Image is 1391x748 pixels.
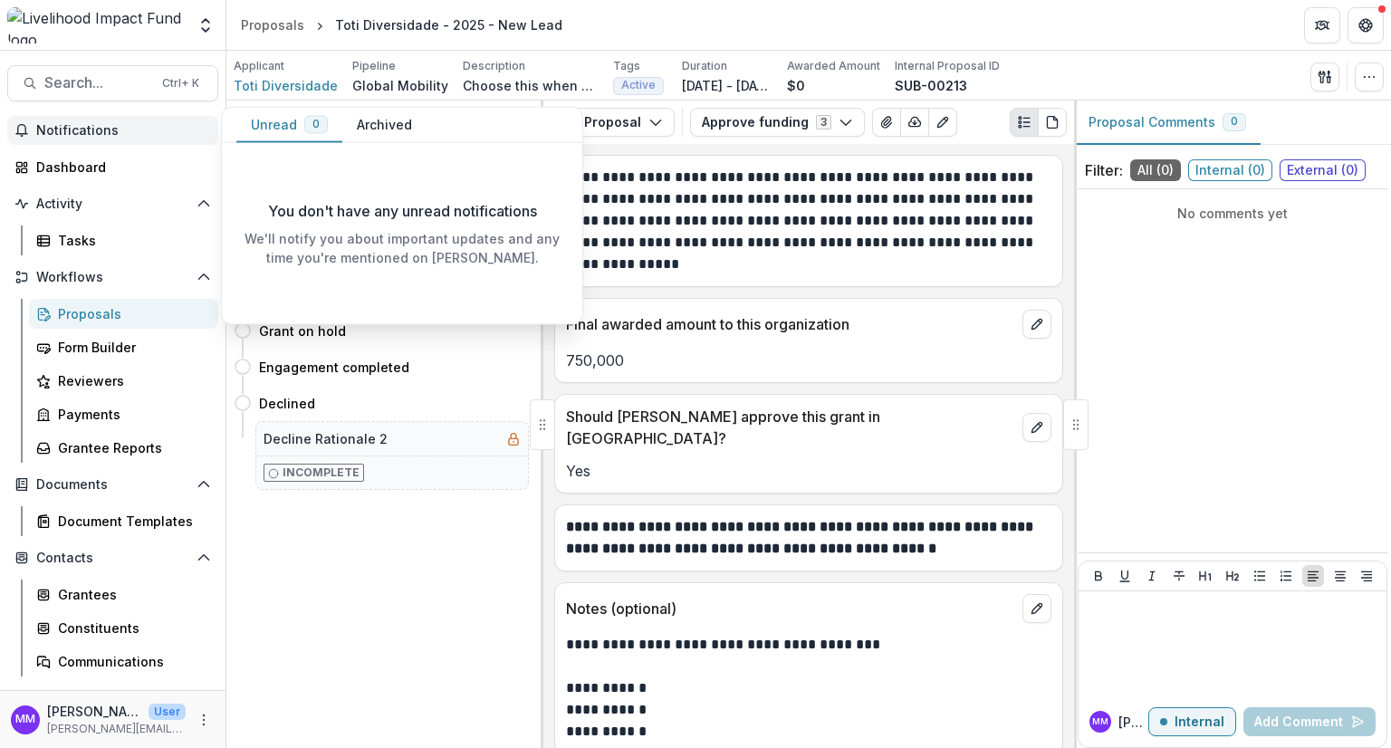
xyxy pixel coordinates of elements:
button: Partners [1304,7,1340,43]
button: View Attached Files [872,108,901,137]
button: Open entity switcher [193,7,218,43]
div: Constituents [58,619,204,638]
span: Contacts [36,551,189,566]
span: External ( 0 ) [1280,159,1366,181]
div: Miriam Mwangi [1092,717,1108,726]
div: Miriam Mwangi [15,714,35,725]
p: Yes [566,460,1051,482]
div: Document Templates [58,512,204,531]
div: Grantee Reports [58,438,204,457]
button: Add Comment [1243,707,1376,736]
div: Reviewers [58,371,204,390]
span: Active [621,79,656,91]
button: Open Activity [7,189,218,218]
div: Ctrl + K [158,73,203,93]
p: Should [PERSON_NAME] approve this grant in [GEOGRAPHIC_DATA]? [566,406,1015,449]
button: Proposal [551,108,675,137]
a: Grantees [29,580,218,609]
button: Plaintext view [1010,108,1039,137]
span: Workflows [36,270,189,285]
a: Proposals [29,299,218,329]
a: Communications [29,647,218,676]
button: Approve funding3 [690,108,865,137]
button: Align Left [1302,565,1324,587]
a: Payments [29,399,218,429]
div: Grantees [58,585,204,604]
p: Notes (optional) [566,598,1015,619]
a: Toti Diversidade [234,76,338,95]
span: Notifications [36,123,211,139]
p: Tags [613,58,640,74]
p: [PERSON_NAME] [1118,713,1148,732]
img: Livelihood Impact Fund logo [7,7,186,43]
button: edit [1022,310,1051,339]
p: Choose this when adding a new proposal to the first stage of a pipeline (New Lead). This means yo... [463,76,599,95]
div: Proposals [58,304,204,323]
p: Applicant [234,58,284,74]
div: Form Builder [58,338,204,357]
a: Document Templates [29,506,218,536]
button: Ordered List [1275,565,1297,587]
span: 0 [312,118,320,130]
p: Internal [1175,714,1224,730]
button: edit [1022,413,1051,442]
div: Dashboard [36,158,204,177]
span: All ( 0 ) [1130,159,1181,181]
p: Incomplete [283,465,360,481]
p: Final awarded amount to this organization [566,313,1015,335]
p: Internal Proposal ID [895,58,1000,74]
div: Proposals [241,15,304,34]
button: Unread [236,108,342,143]
button: Internal [1148,707,1236,736]
p: User [149,704,186,720]
button: edit [1022,594,1051,623]
span: Activity [36,197,189,212]
button: Bold [1088,565,1109,587]
button: Proposal Comments [1074,101,1261,145]
p: [PERSON_NAME][EMAIL_ADDRESS][DOMAIN_NAME] [47,721,186,737]
button: Underline [1114,565,1136,587]
span: Internal ( 0 ) [1188,159,1272,181]
span: Search... [44,74,151,91]
div: Payments [58,405,204,424]
button: Open Workflows [7,263,218,292]
h4: Engagement completed [259,358,409,377]
button: Get Help [1348,7,1384,43]
h4: Grant on hold [259,321,346,340]
p: SUB-00213 [895,76,967,95]
button: Strike [1168,565,1190,587]
nav: breadcrumb [234,12,570,38]
span: Documents [36,477,189,493]
button: Open Contacts [7,543,218,572]
p: $0 [787,76,805,95]
a: Form Builder [29,332,218,362]
button: Heading 1 [1194,565,1216,587]
p: [DATE] - [DATE] [682,76,772,95]
button: Edit as form [928,108,957,137]
button: More [193,709,215,731]
button: Open Data & Reporting [7,684,218,713]
a: Reviewers [29,366,218,396]
span: 0 [1231,115,1238,128]
p: Description [463,58,525,74]
a: Proposals [234,12,312,38]
p: [PERSON_NAME] [47,702,141,721]
h5: Decline Rationale 2 [264,429,388,448]
a: Constituents [29,613,218,643]
button: Search... [7,65,218,101]
p: 750,000 [566,350,1051,371]
button: Italicize [1141,565,1163,587]
div: Communications [58,652,204,671]
button: Align Center [1329,565,1351,587]
p: You don't have any unread notifications [268,200,537,222]
h4: Declined [259,394,315,413]
p: Global Mobility [352,76,448,95]
p: No comments yet [1085,204,1380,223]
a: Tasks [29,225,218,255]
button: Heading 2 [1222,565,1243,587]
a: Grantee Reports [29,433,218,463]
button: Bullet List [1249,565,1271,587]
button: PDF view [1038,108,1067,137]
button: Align Right [1356,565,1377,587]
